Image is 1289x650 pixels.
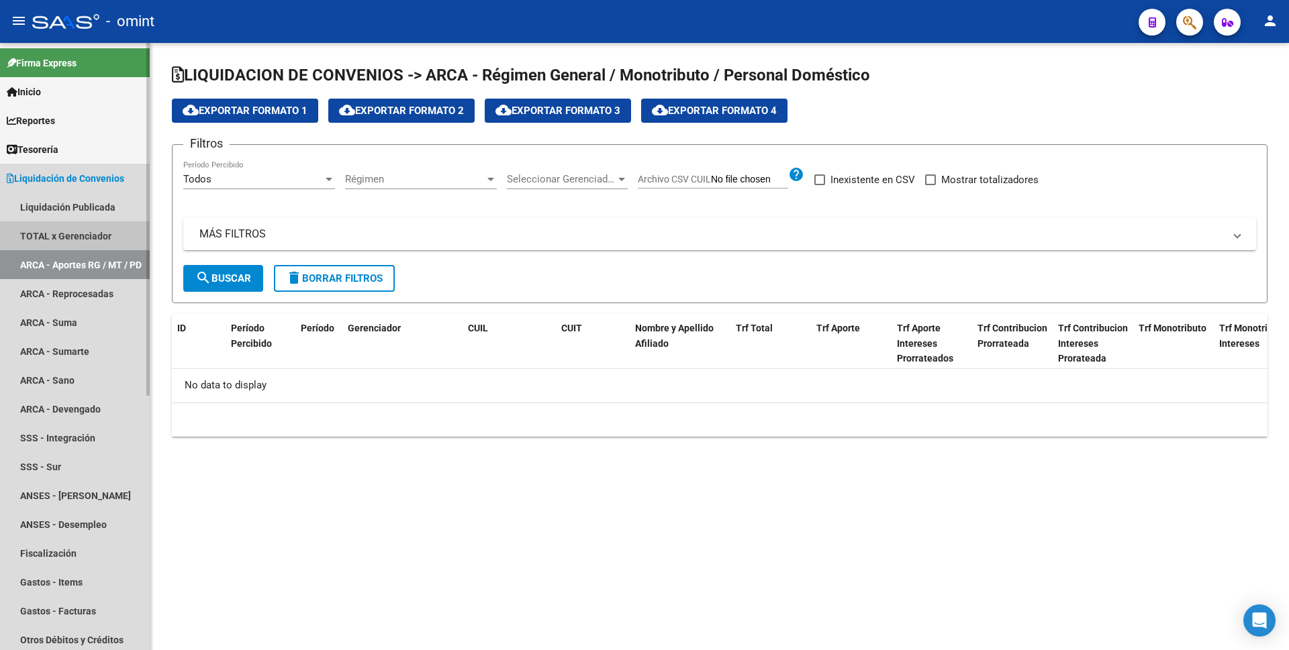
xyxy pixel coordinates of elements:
[1219,323,1287,349] span: Trf Monotributo Intereses
[172,66,870,85] span: LIQUIDACION DE CONVENIOS -> ARCA - Régimen General / Monotributo / Personal Doméstico
[195,272,251,284] span: Buscar
[495,105,620,117] span: Exportar Formato 3
[339,105,464,117] span: Exportar Formato 2
[1262,13,1278,29] mat-icon: person
[183,265,263,292] button: Buscar
[342,314,443,373] datatable-header-cell: Gerenciador
[7,56,77,70] span: Firma Express
[286,270,302,286] mat-icon: delete
[556,314,630,373] datatable-header-cell: CUIT
[788,166,804,182] mat-icon: help
[177,323,186,333] span: ID
[630,314,730,373] datatable-header-cell: Nombre y Apellido Afiliado
[652,105,777,117] span: Exportar Formato 4
[507,173,616,185] span: Seleccionar Gerenciador
[652,102,668,118] mat-icon: cloud_download
[295,314,342,373] datatable-header-cell: Período
[485,99,631,123] button: Exportar Formato 3
[638,174,711,184] span: Archivo CSV CUIL
[561,323,582,333] span: CUIT
[183,218,1256,250] mat-expansion-panel-header: MÁS FILTROS
[941,172,1039,188] span: Mostrar totalizadores
[736,323,773,333] span: Trf Total
[830,172,915,188] span: Inexistente en CSV
[897,323,953,364] span: Trf Aporte Intereses Prorrateados
[274,265,395,292] button: Borrar Filtros
[641,99,787,123] button: Exportar Formato 4
[183,105,307,117] span: Exportar Formato 1
[1053,314,1133,373] datatable-header-cell: Trf Contribucion Intereses Prorateada
[1243,604,1276,637] div: Open Intercom Messenger
[195,270,211,286] mat-icon: search
[816,323,860,333] span: Trf Aporte
[972,314,1053,373] datatable-header-cell: Trf Contribucion Prorrateada
[172,369,1268,402] div: No data to display
[183,102,199,118] mat-icon: cloud_download
[328,99,475,123] button: Exportar Formato 2
[7,142,58,157] span: Tesorería
[183,173,211,185] span: Todos
[183,134,230,153] h3: Filtros
[1133,314,1214,373] datatable-header-cell: Trf Monotributo
[1058,323,1128,364] span: Trf Contribucion Intereses Prorateada
[11,13,27,29] mat-icon: menu
[172,99,318,123] button: Exportar Formato 1
[286,272,383,284] span: Borrar Filtros
[463,314,536,373] datatable-header-cell: CUIL
[730,314,811,373] datatable-header-cell: Trf Total
[7,85,41,99] span: Inicio
[226,314,276,373] datatable-header-cell: Período Percibido
[635,323,714,349] span: Nombre y Apellido Afiliado
[231,323,272,349] span: Período Percibido
[495,102,512,118] mat-icon: cloud_download
[977,323,1047,349] span: Trf Contribucion Prorrateada
[711,174,788,186] input: Archivo CSV CUIL
[301,323,334,333] span: Período
[339,102,355,118] mat-icon: cloud_download
[348,323,401,333] span: Gerenciador
[7,113,55,128] span: Reportes
[106,7,154,36] span: - omint
[1139,323,1206,333] span: Trf Monotributo
[468,323,488,333] span: CUIL
[345,173,485,185] span: Régimen
[199,227,1224,241] mat-panel-title: MÁS FILTROS
[172,314,226,373] datatable-header-cell: ID
[811,314,892,373] datatable-header-cell: Trf Aporte
[7,171,124,186] span: Liquidación de Convenios
[892,314,972,373] datatable-header-cell: Trf Aporte Intereses Prorrateados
